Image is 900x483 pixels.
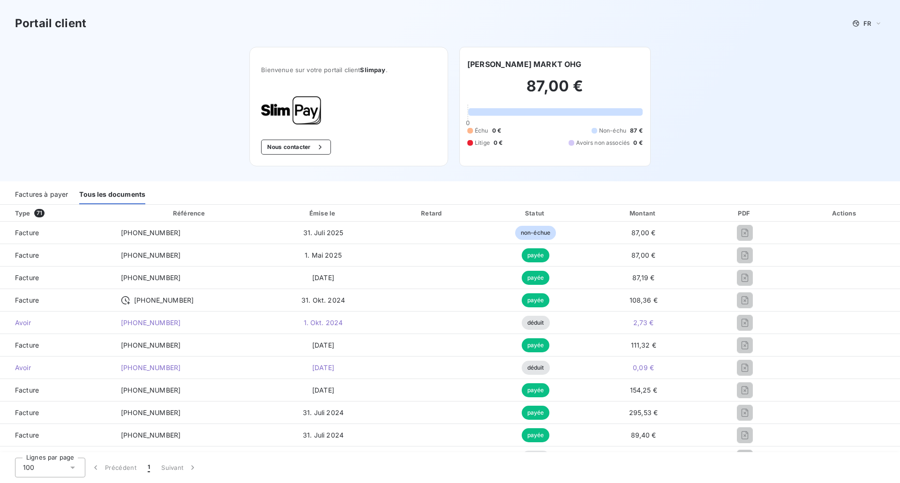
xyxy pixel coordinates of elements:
[631,431,656,439] span: 89,40 €
[522,451,550,465] span: déduit
[301,296,345,304] span: 31. Okt. 2024
[23,463,34,472] span: 100
[492,126,501,135] span: 0 €
[268,208,378,218] div: Émise le
[79,185,145,204] div: Tous les documents
[863,20,871,27] span: FR
[382,208,483,218] div: Retard
[792,208,898,218] div: Actions
[515,226,556,240] span: non-échue
[576,139,630,147] span: Avoirs non associés
[522,361,550,375] span: déduit
[522,406,550,420] span: payée
[121,251,180,259] span: [PHONE_NUMBER]
[312,341,334,349] span: [DATE]
[522,316,550,330] span: déduit
[467,59,581,70] h6: [PERSON_NAME] MARKT OHG
[7,228,106,238] span: Facture
[629,409,658,416] span: 295,53 €
[121,319,180,327] span: [PHONE_NUMBER]
[630,296,658,304] span: 108,36 €
[360,66,385,74] span: Slimpay
[7,341,106,350] span: Facture
[7,431,106,440] span: Facture
[121,274,180,282] span: [PHONE_NUMBER]
[305,251,342,259] span: 1. Mai 2025
[522,248,550,262] span: payée
[148,463,150,472] span: 1
[121,386,180,394] span: [PHONE_NUMBER]
[522,293,550,307] span: payée
[142,458,156,477] button: 1
[312,364,334,372] span: [DATE]
[522,271,550,285] span: payée
[633,139,642,147] span: 0 €
[7,296,106,305] span: Facture
[121,364,180,372] span: [PHONE_NUMBER]
[466,119,470,126] span: 0
[632,274,654,282] span: 87,19 €
[121,229,180,237] span: [PHONE_NUMBER]
[34,209,45,217] span: 71
[467,77,643,105] h2: 87,00 €
[599,126,626,135] span: Non-échu
[121,431,180,439] span: [PHONE_NUMBER]
[312,274,334,282] span: [DATE]
[633,364,654,372] span: 0,09 €
[134,296,194,305] span: [PHONE_NUMBER]
[304,319,343,327] span: 1. Okt. 2024
[631,229,655,237] span: 87,00 €
[85,458,142,477] button: Précédent
[303,229,344,237] span: 31. Juli 2025
[312,386,334,394] span: [DATE]
[303,409,344,416] span: 31. Juli 2024
[121,341,180,349] span: [PHONE_NUMBER]
[9,208,112,218] div: Type
[7,408,106,417] span: Facture
[633,319,654,327] span: 2,73 €
[15,15,86,32] h3: Portail client
[631,251,655,259] span: 87,00 €
[261,140,330,155] button: Nous contacter
[7,251,106,260] span: Facture
[121,409,180,416] span: [PHONE_NUMBER]
[522,428,550,442] span: payée
[7,273,106,282] span: Facture
[7,318,106,327] span: Avoir
[475,126,488,135] span: Échu
[261,96,321,125] img: Company logo
[15,185,68,204] div: Factures à payer
[522,383,550,397] span: payée
[631,341,656,349] span: 111,32 €
[303,431,344,439] span: 31. Juli 2024
[7,386,106,395] span: Facture
[630,126,643,135] span: 87 €
[522,338,550,352] span: payée
[487,208,585,218] div: Statut
[588,208,698,218] div: Montant
[475,139,490,147] span: Litige
[173,209,205,217] div: Référence
[702,208,788,218] div: PDF
[630,386,657,394] span: 154,25 €
[261,66,436,74] span: Bienvenue sur votre portail client .
[7,363,106,372] span: Avoir
[494,139,502,147] span: 0 €
[156,458,203,477] button: Suivant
